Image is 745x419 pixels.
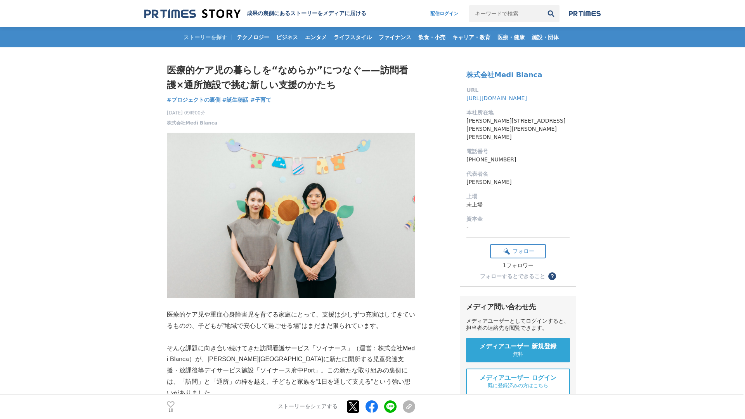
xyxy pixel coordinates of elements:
a: #誕生秘話 [222,96,249,104]
a: キャリア・教育 [449,27,494,47]
dt: 資本金 [466,215,570,223]
h1: 医療的ケア児の暮らしを“なめらか”につなぐ——訪問看護×通所施設で挑む新しい支援のかたち [167,63,415,93]
span: ファイナンス [376,34,414,41]
a: 株式会社Medi Blanca [466,71,542,79]
dt: 本社所在地 [466,109,570,117]
dt: 代表者名 [466,170,570,178]
button: フォロー [490,244,546,258]
a: #子育て [250,96,271,104]
span: 施設・団体 [528,34,562,41]
a: 配信ログイン [423,5,466,22]
span: メディアユーザー 新規登録 [480,343,556,351]
a: メディアユーザー 新規登録 無料 [466,338,570,362]
span: #プロジェクトの裏側 [167,96,220,103]
div: フォローするとできること [480,274,545,279]
span: ライフスタイル [331,34,375,41]
div: メディア問い合わせ先 [466,302,570,312]
a: メディアユーザー ログイン 既に登録済みの方はこちら [466,369,570,395]
dd: [PERSON_NAME] [466,178,570,186]
a: ライフスタイル [331,27,375,47]
span: メディアユーザー ログイン [480,374,556,382]
div: 1フォロワー [490,262,546,269]
img: 成果の裏側にあるストーリーをメディアに届ける [144,9,241,19]
span: 飲食・小売 [415,34,449,41]
button: ？ [548,272,556,280]
dt: 上場 [466,192,570,201]
span: 無料 [513,351,523,358]
a: 飲食・小売 [415,27,449,47]
span: キャリア・教育 [449,34,494,41]
a: 株式会社Medi Blanca [167,119,217,126]
dd: [PHONE_NUMBER] [466,156,570,164]
img: prtimes [569,10,601,17]
p: 医療的ケア児や重症心身障害児を育てる家庭にとって、支援は少しずつ充実はしてきているものの、子どもが“地域で安心して過ごせる場”はまだまだ限られています。 [167,309,415,332]
div: メディアユーザーとしてログインすると、担当者の連絡先を閲覧できます。 [466,318,570,332]
button: 検索 [542,5,560,22]
a: 成果の裏側にあるストーリーをメディアに届ける 成果の裏側にあるストーリーをメディアに届ける [144,9,366,19]
dd: - [466,223,570,231]
dd: 未上場 [466,201,570,209]
a: [URL][DOMAIN_NAME] [466,95,527,101]
p: 10 [167,409,175,412]
dd: [PERSON_NAME][STREET_ADDRESS][PERSON_NAME][PERSON_NAME][PERSON_NAME] [466,117,570,141]
a: #プロジェクトの裏側 [167,96,220,104]
dt: 電話番号 [466,147,570,156]
span: [DATE] 09時00分 [167,109,217,116]
span: ビジネス [273,34,301,41]
span: 医療・健康 [494,34,528,41]
span: 既に登録済みの方はこちら [488,382,548,389]
a: ビジネス [273,27,301,47]
span: #子育て [250,96,271,103]
a: テクノロジー [234,27,272,47]
a: ファイナンス [376,27,414,47]
p: そんな課題に向き合い続けてきた訪問看護サービス「ソイナース」（運営：株式会社Medi Blanca）が、[PERSON_NAME][GEOGRAPHIC_DATA]に新たに開所する児童発達支援・... [167,343,415,399]
a: 医療・健康 [494,27,528,47]
h2: 成果の裏側にあるストーリーをメディアに届ける [247,10,366,17]
span: #誕生秘話 [222,96,249,103]
input: キーワードで検索 [469,5,542,22]
span: テクノロジー [234,34,272,41]
dt: URL [466,86,570,94]
p: ストーリーをシェアする [278,403,338,410]
a: エンタメ [302,27,330,47]
a: 施設・団体 [528,27,562,47]
img: thumbnail_2519cde0-6de4-11f0-a790-6f1fb4a51676.jpg [167,133,415,298]
span: ？ [549,274,555,279]
span: エンタメ [302,34,330,41]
